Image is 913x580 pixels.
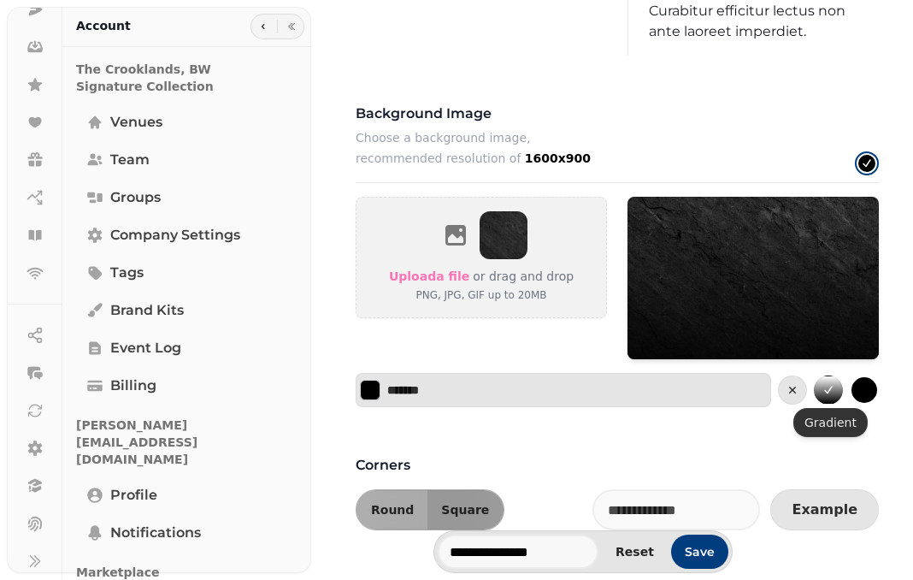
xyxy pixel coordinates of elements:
[76,143,297,177] a: Team
[356,455,879,476] h3: Corners
[76,218,297,252] a: Company settings
[110,112,162,133] span: Venues
[76,17,131,34] h2: Account
[356,127,614,169] p: Choose a background image, recommended resolution of
[371,504,414,516] span: Round
[427,490,504,530] button: Square
[602,541,668,563] button: Reset
[76,105,297,139] a: Venues
[850,376,879,405] button: gradient
[110,263,144,283] span: Tags
[685,546,715,558] span: Save
[469,266,574,287] p: or drag and drop
[480,211,527,259] img: aHR0cHM6Ly9maWxlcy5zdGFtcGVkZS5haS81NjQzM2M1Yi04YTJiLTQ5YzUtYjliNy1mMmJiMmY2YjQ4M2QvbWVkaWEvYjZjY...
[356,104,614,124] h3: Background image
[770,489,879,530] button: Example
[76,478,297,512] a: Profile
[792,503,857,517] span: Example
[76,516,297,550] a: Notifications
[814,376,843,405] button: gradient
[389,269,469,283] span: Upload a file
[389,287,574,304] p: PNG, JPG, GIF up to 20MB
[671,535,728,569] button: Save
[793,408,868,437] div: Gradient
[76,369,297,403] a: Billing
[110,338,181,358] span: Event log
[110,523,201,543] span: Notifications
[110,376,156,396] span: Billing
[76,54,297,102] p: The Crooklands, BW Signature Collection
[76,410,297,475] p: [PERSON_NAME][EMAIL_ADDRESS][DOMAIN_NAME]
[778,376,807,405] button: cancel
[110,225,240,246] span: Company settings
[616,546,654,558] span: Reset
[356,490,427,530] button: Round
[76,181,297,215] a: Groups
[525,151,591,165] b: 1600x900
[76,331,297,365] a: Event log
[110,187,161,208] span: Groups
[76,293,297,328] a: Brand Kits
[76,256,297,290] a: Tags
[110,150,150,170] span: Team
[356,373,771,407] div: Select color
[110,300,184,321] span: Brand Kits
[110,485,157,506] span: Profile
[441,504,489,516] span: Square
[360,380,380,400] button: Select color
